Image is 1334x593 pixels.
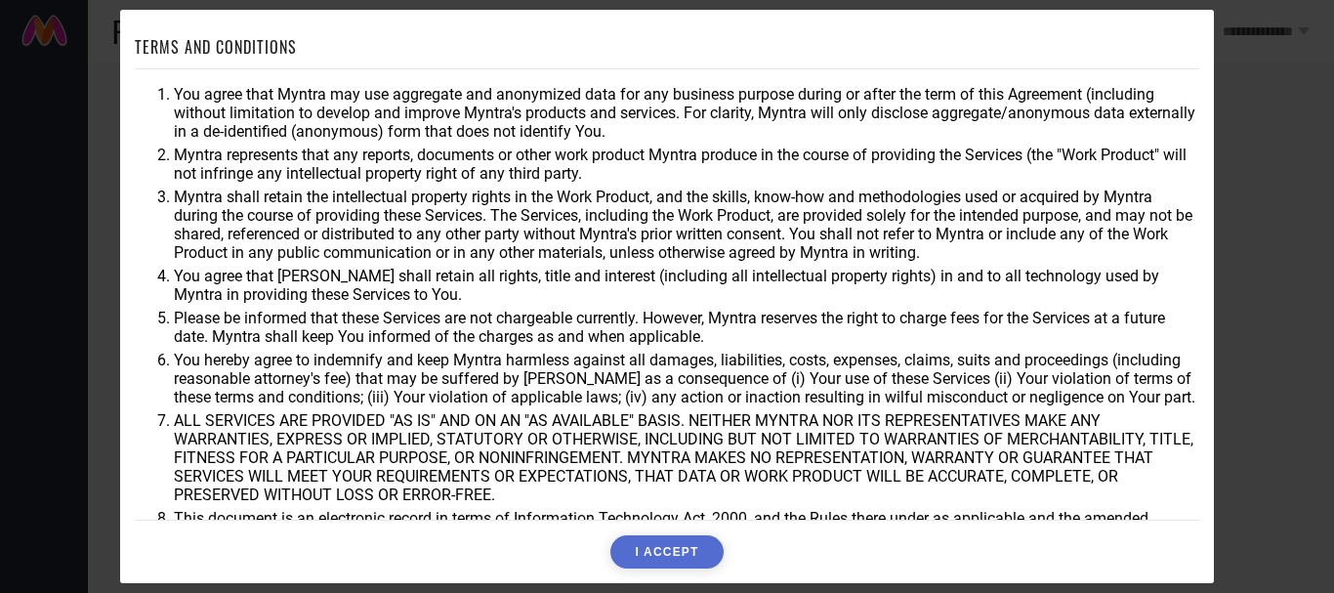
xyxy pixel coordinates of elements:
[174,309,1199,346] li: Please be informed that these Services are not chargeable currently. However, Myntra reserves the...
[174,85,1199,141] li: You agree that Myntra may use aggregate and anonymized data for any business purpose during or af...
[610,535,723,569] button: I ACCEPT
[174,188,1199,262] li: Myntra shall retain the intellectual property rights in the Work Product, and the skills, know-ho...
[135,35,297,59] h1: TERMS AND CONDITIONS
[174,146,1199,183] li: Myntra represents that any reports, documents or other work product Myntra produce in the course ...
[174,267,1199,304] li: You agree that [PERSON_NAME] shall retain all rights, title and interest (including all intellect...
[174,411,1199,504] li: ALL SERVICES ARE PROVIDED "AS IS" AND ON AN "AS AVAILABLE" BASIS. NEITHER MYNTRA NOR ITS REPRESEN...
[174,351,1199,406] li: You hereby agree to indemnify and keep Myntra harmless against all damages, liabilities, costs, e...
[174,509,1199,565] li: This document is an electronic record in terms of Information Technology Act, 2000, and the Rules...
